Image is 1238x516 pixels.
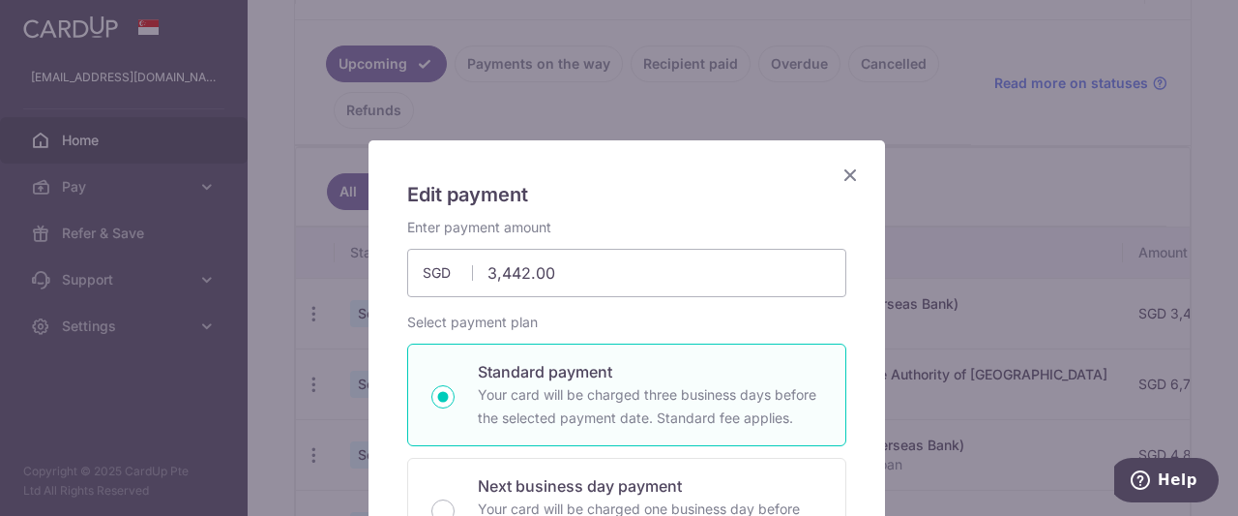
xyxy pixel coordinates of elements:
p: Your card will be charged three business days before the selected payment date. Standard fee appl... [478,383,822,430]
label: Select payment plan [407,313,538,332]
label: Enter payment amount [407,218,551,237]
iframe: Opens a widget where you can find more information [1114,458,1219,506]
p: Next business day payment [478,474,822,498]
p: Standard payment [478,360,822,383]
h5: Edit payment [407,179,846,210]
span: SGD [423,263,473,283]
button: Close [839,164,862,187]
input: 0.00 [407,249,846,297]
